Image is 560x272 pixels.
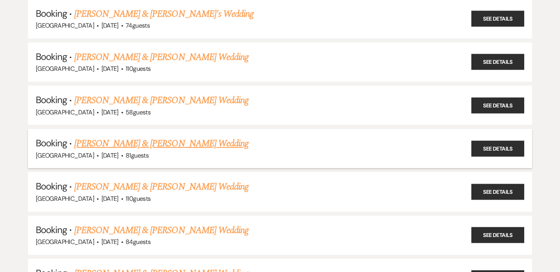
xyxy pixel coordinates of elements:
[74,180,248,194] a: [PERSON_NAME] & [PERSON_NAME] Wedding
[74,50,248,64] a: [PERSON_NAME] & [PERSON_NAME] Wedding
[36,137,67,149] span: Booking
[101,65,119,73] span: [DATE]
[36,195,94,203] span: [GEOGRAPHIC_DATA]
[36,108,94,116] span: [GEOGRAPHIC_DATA]
[101,238,119,246] span: [DATE]
[36,94,67,106] span: Booking
[126,195,150,203] span: 110 guests
[74,93,248,107] a: [PERSON_NAME] & [PERSON_NAME] Wedding
[471,54,524,70] a: See Details
[471,184,524,200] a: See Details
[74,223,248,237] a: [PERSON_NAME] & [PERSON_NAME] Wedding
[36,180,67,192] span: Booking
[126,151,149,160] span: 81 guests
[101,108,119,116] span: [DATE]
[126,65,150,73] span: 110 guests
[471,11,524,27] a: See Details
[101,151,119,160] span: [DATE]
[36,238,94,246] span: [GEOGRAPHIC_DATA]
[126,21,150,30] span: 74 guests
[36,7,67,19] span: Booking
[36,21,94,30] span: [GEOGRAPHIC_DATA]
[36,151,94,160] span: [GEOGRAPHIC_DATA]
[126,108,150,116] span: 58 guests
[36,65,94,73] span: [GEOGRAPHIC_DATA]
[36,224,67,236] span: Booking
[471,97,524,113] a: See Details
[74,7,254,21] a: [PERSON_NAME] & [PERSON_NAME]'s Wedding
[471,140,524,156] a: See Details
[101,21,119,30] span: [DATE]
[126,238,150,246] span: 84 guests
[101,195,119,203] span: [DATE]
[74,137,248,151] a: [PERSON_NAME] & [PERSON_NAME] Wedding
[471,227,524,243] a: See Details
[36,51,67,63] span: Booking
